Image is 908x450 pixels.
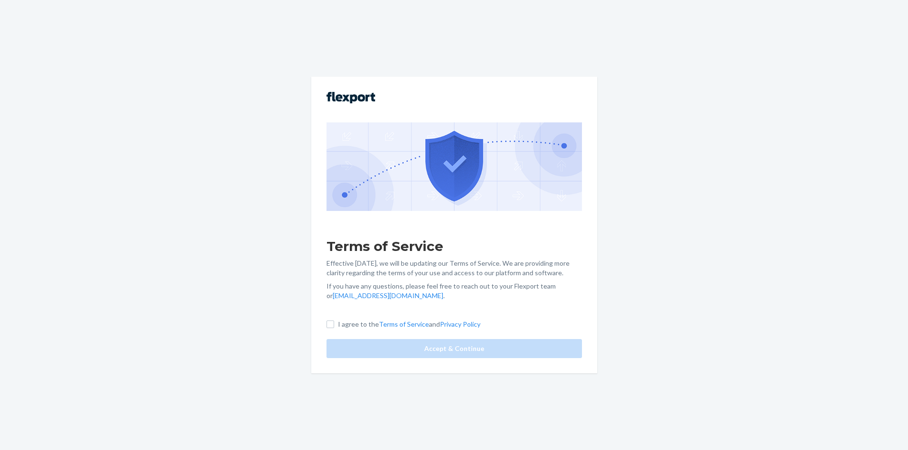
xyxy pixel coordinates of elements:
input: I agree to theTerms of ServiceandPrivacy Policy [326,320,334,328]
p: Effective [DATE], we will be updating our Terms of Service. We are providing more clarity regardi... [326,259,582,278]
a: [EMAIL_ADDRESS][DOMAIN_NAME] [333,291,443,300]
p: If you have any questions, please feel free to reach out to your Flexport team or . [326,281,582,300]
p: I agree to the and [338,320,480,329]
h1: Terms of Service [326,238,582,255]
img: Flexport logo [326,92,375,103]
button: Accept & Continue [326,339,582,358]
img: GDPR Compliance [326,122,582,211]
a: Terms of Service [379,320,429,328]
a: Privacy Policy [440,320,480,328]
